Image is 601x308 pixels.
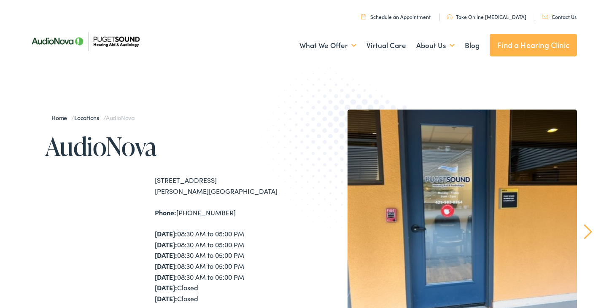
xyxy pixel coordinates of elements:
strong: [DATE]: [155,240,177,249]
strong: Phone: [155,208,176,217]
span: / / [51,113,135,122]
span: AudioNova [106,113,135,122]
strong: [DATE]: [155,250,177,260]
strong: [DATE]: [155,272,177,281]
a: Schedule an Appointment [361,13,431,20]
div: [PHONE_NUMBER] [155,207,301,218]
img: utility icon [361,14,366,19]
a: Blog [465,30,480,61]
div: 08:30 AM to 05:00 PM 08:30 AM to 05:00 PM 08:30 AM to 05:00 PM 08:30 AM to 05:00 PM 08:30 AM to 0... [155,228,301,304]
strong: [DATE]: [155,261,177,271]
img: utility icon [542,15,548,19]
a: What We Offer [299,30,356,61]
a: Contact Us [542,13,577,20]
a: Next [584,224,592,239]
h1: AudioNova [45,132,301,160]
a: Find a Hearing Clinic [490,34,577,56]
a: Take Online [MEDICAL_DATA] [447,13,526,20]
div: [STREET_ADDRESS] [PERSON_NAME][GEOGRAPHIC_DATA] [155,175,301,196]
a: Home [51,113,71,122]
a: Virtual Care [367,30,406,61]
a: Locations [74,113,103,122]
img: utility icon [447,14,453,19]
a: About Us [416,30,455,61]
strong: [DATE]: [155,229,177,238]
strong: [DATE]: [155,294,177,303]
strong: [DATE]: [155,283,177,292]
